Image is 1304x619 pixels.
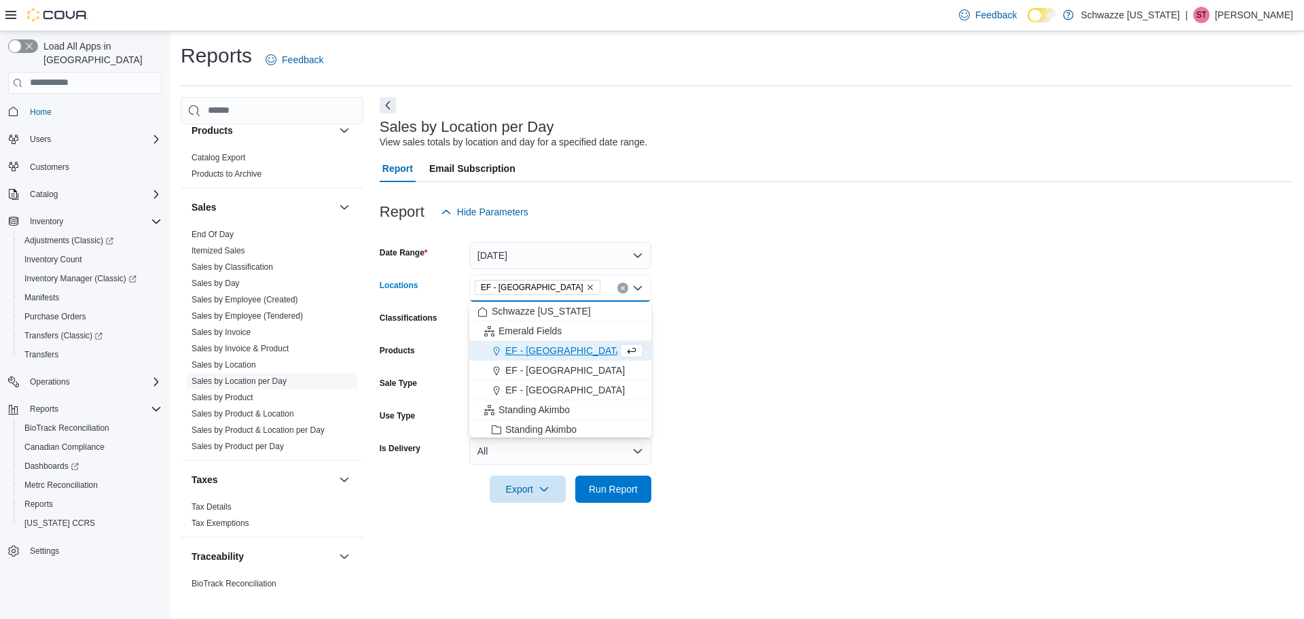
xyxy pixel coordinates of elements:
[3,372,167,391] button: Operations
[192,229,234,240] span: End Of Day
[19,270,142,287] a: Inventory Manager (Classic)
[954,1,1022,29] a: Feedback
[192,246,245,255] a: Itemized Sales
[24,213,69,230] button: Inventory
[181,576,363,597] div: Traceability
[1028,8,1056,22] input: Dark Mode
[24,235,113,246] span: Adjustments (Classic)
[19,328,162,344] span: Transfers (Classic)
[14,419,167,438] button: BioTrack Reconciliation
[30,216,63,227] span: Inventory
[336,122,352,139] button: Products
[505,364,625,377] span: EF - [GEOGRAPHIC_DATA]
[469,420,651,440] button: Standing Akimbo
[24,423,109,434] span: BioTrack Reconciliation
[380,97,396,113] button: Next
[505,344,625,357] span: EF - [GEOGRAPHIC_DATA]
[469,400,651,420] button: Standing Akimbo
[975,8,1017,22] span: Feedback
[192,295,298,304] a: Sales by Employee (Created)
[192,311,303,321] span: Sales by Employee (Tendered)
[181,499,363,537] div: Taxes
[192,360,256,370] a: Sales by Location
[19,496,58,512] a: Reports
[24,131,162,147] span: Users
[192,262,273,272] span: Sales by Classification
[192,359,256,370] span: Sales by Location
[192,376,287,386] a: Sales by Location per Day
[380,280,418,291] label: Locations
[192,200,333,214] button: Sales
[336,548,352,565] button: Traceability
[30,162,69,173] span: Customers
[14,307,167,326] button: Purchase Orders
[382,155,413,182] span: Report
[192,200,217,214] h3: Sales
[30,107,52,118] span: Home
[24,292,59,303] span: Manifests
[19,232,119,249] a: Adjustments (Classic)
[192,311,303,321] a: Sales by Employee (Tendered)
[469,242,651,269] button: [DATE]
[14,250,167,269] button: Inventory Count
[192,473,218,487] h3: Taxes
[8,96,162,597] nav: Complex example
[192,425,325,435] a: Sales by Product & Location per Day
[499,324,562,338] span: Emerald Fields
[3,541,167,561] button: Settings
[19,270,162,287] span: Inventory Manager (Classic)
[24,349,58,360] span: Transfers
[19,496,162,512] span: Reports
[192,153,245,162] a: Catalog Export
[19,347,64,363] a: Transfers
[469,302,651,321] button: Schwazze [US_STATE]
[505,423,577,436] span: Standing Akimbo
[380,443,420,454] label: Is Delivery
[19,515,162,531] span: Washington CCRS
[30,376,70,387] span: Operations
[19,439,110,455] a: Canadian Compliance
[1081,7,1180,23] p: Schwazze [US_STATE]
[14,514,167,533] button: [US_STATE] CCRS
[14,495,167,514] button: Reports
[19,289,162,306] span: Manifests
[380,378,417,389] label: Sale Type
[24,461,79,472] span: Dashboards
[192,409,294,419] a: Sales by Product & Location
[19,477,103,493] a: Metrc Reconciliation
[3,130,167,149] button: Users
[14,269,167,288] a: Inventory Manager (Classic)
[19,308,92,325] a: Purchase Orders
[3,185,167,204] button: Catalog
[24,543,65,559] a: Settings
[24,131,56,147] button: Users
[27,8,88,22] img: Cova
[24,401,162,417] span: Reports
[192,550,244,563] h3: Traceability
[19,289,65,306] a: Manifests
[19,308,162,325] span: Purchase Orders
[380,119,554,135] h3: Sales by Location per Day
[380,313,437,323] label: Classifications
[24,186,63,202] button: Catalog
[1196,7,1206,23] span: ST
[192,442,284,451] a: Sales by Product per Day
[469,341,651,361] button: EF - [GEOGRAPHIC_DATA]
[24,273,137,284] span: Inventory Manager (Classic)
[24,311,86,322] span: Purchase Orders
[19,420,162,436] span: BioTrack Reconciliation
[192,278,240,289] span: Sales by Day
[24,104,57,120] a: Home
[469,321,651,341] button: Emerald Fields
[24,542,162,559] span: Settings
[469,381,651,400] button: EF - [GEOGRAPHIC_DATA]
[192,518,249,529] span: Tax Exemptions
[192,327,251,338] span: Sales by Invoice
[475,280,600,295] span: EF - Glendale
[192,501,232,512] span: Tax Details
[260,46,329,73] a: Feedback
[457,205,528,219] span: Hide Parameters
[336,472,352,488] button: Taxes
[24,374,75,390] button: Operations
